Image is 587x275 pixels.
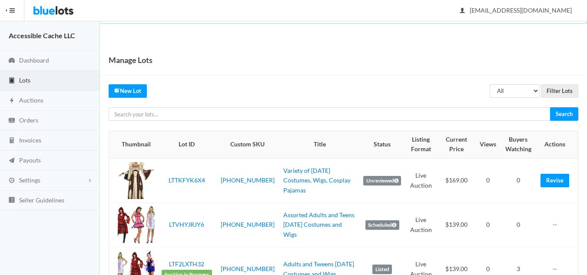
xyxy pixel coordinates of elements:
label: Listed [372,265,392,274]
ion-icon: person [458,7,467,15]
a: Revise [541,174,569,187]
input: Search your lots... [109,107,551,121]
td: 0 [476,158,500,203]
ion-icon: cog [7,177,16,185]
span: Settings [19,176,40,184]
a: LTF2LXTH32 [169,260,204,268]
th: Views [476,131,500,158]
strong: Accessible Cache LLC [9,31,75,40]
th: Title [280,131,360,158]
th: Listing Format [405,131,437,158]
ion-icon: list box [7,196,16,205]
ion-icon: paper plane [7,157,16,165]
span: Invoices [19,136,41,144]
label: Scheduled [365,220,399,230]
a: [PHONE_NUMBER] [221,176,275,184]
a: [PHONE_NUMBER] [221,221,275,228]
td: Live Auction [405,203,437,247]
h1: Manage Lots [109,53,153,66]
span: Lots [19,76,30,84]
a: LTTKFYK6X4 [169,176,205,184]
input: Search [550,107,578,121]
th: Status [360,131,405,158]
th: Custom SKU [216,131,280,158]
ion-icon: clipboard [7,77,16,85]
span: Orders [19,116,38,124]
ion-icon: speedometer [7,57,16,65]
input: Filter Lots [541,84,578,98]
td: 0 [500,203,537,247]
span: Dashboard [19,56,49,64]
span: Auctions [19,96,43,104]
th: Current Price [437,131,476,158]
th: Actions [537,131,578,158]
ion-icon: flash [7,97,16,105]
td: Live Auction [405,158,437,203]
span: [EMAIL_ADDRESS][DOMAIN_NAME] [460,7,572,14]
label: Unreviewed [363,176,401,186]
th: Buyers Watching [500,131,537,158]
a: createNew Lot [109,84,147,98]
span: Payouts [19,156,41,164]
th: Thumbnail [109,131,158,158]
td: $139.00 [437,203,476,247]
a: LTVHYJRJY6 [169,221,204,228]
td: -- [537,203,578,247]
td: 0 [500,158,537,203]
ion-icon: calculator [7,137,16,145]
td: 0 [476,203,500,247]
td: $169.00 [437,158,476,203]
th: Lot ID [158,131,216,158]
a: [PHONE_NUMBER] [221,265,275,272]
a: Assorted Adults and Teens [DATE] Costumes and Wigs [283,211,355,238]
ion-icon: cash [7,117,16,125]
a: Variety of [DATE] Costumes, Wigs, Cosplay Pajamas [283,167,351,194]
ion-icon: create [114,87,120,93]
span: Seller Guidelines [19,196,64,204]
